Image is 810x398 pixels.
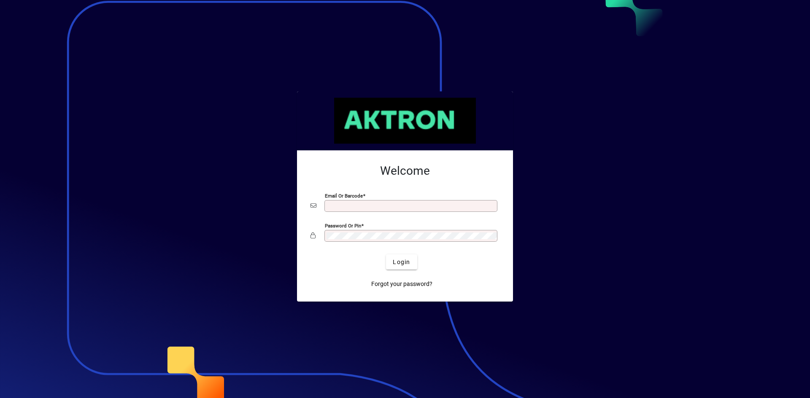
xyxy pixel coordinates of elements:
mat-label: Password or Pin [325,223,361,229]
button: Login [386,254,417,270]
span: Login [393,258,410,267]
mat-label: Email or Barcode [325,193,363,199]
h2: Welcome [310,164,499,178]
span: Forgot your password? [371,280,432,288]
a: Forgot your password? [368,276,436,291]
